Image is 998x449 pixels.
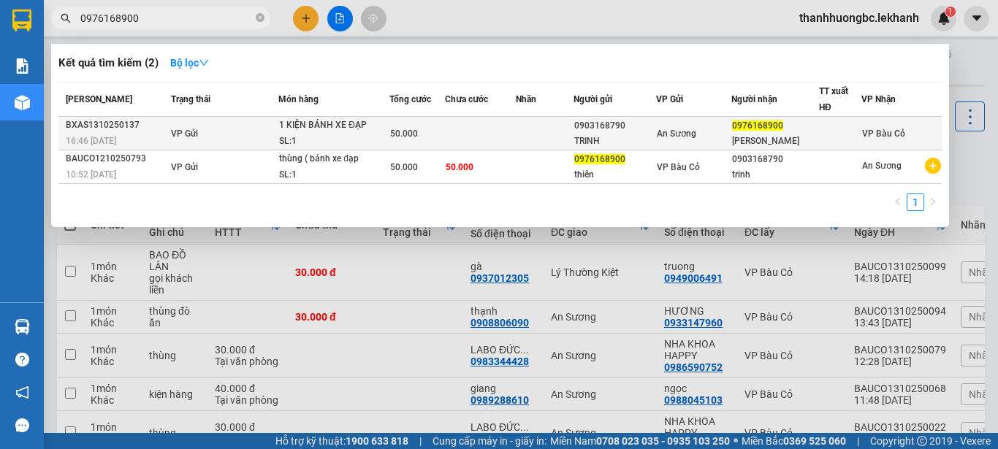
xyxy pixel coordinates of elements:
[732,167,818,183] div: trinh
[924,193,942,211] button: right
[389,94,431,104] span: Tổng cước
[925,158,941,174] span: plus-circle
[732,152,818,167] div: 0903168790
[66,94,132,104] span: [PERSON_NAME]
[929,197,937,206] span: right
[732,134,818,149] div: [PERSON_NAME]
[907,193,924,211] li: 1
[279,151,389,167] div: thùng ( bánh xe đạp
[446,162,473,172] span: 50.000
[574,154,625,164] span: 0976168900
[159,51,221,74] button: Bộ lọcdown
[445,94,488,104] span: Chưa cước
[171,94,210,104] span: Trạng thái
[12,9,31,31] img: logo-vxr
[889,193,907,211] li: Previous Page
[894,197,902,206] span: left
[656,94,683,104] span: VP Gửi
[574,134,655,149] div: TRINH
[907,194,923,210] a: 1
[390,128,418,139] span: 50.000
[80,10,253,26] input: Tìm tên, số ĐT hoặc mã đơn
[731,94,777,104] span: Người nhận
[170,57,209,69] strong: Bộ lọc
[66,151,167,166] div: BAUCO1210250793
[657,162,700,172] span: VP Bàu Cỏ
[732,120,783,131] span: 0976168900
[171,162,198,172] span: VP Gửi
[15,353,29,367] span: question-circle
[862,161,902,171] span: An Sương
[61,13,71,23] span: search
[924,193,942,211] li: Next Page
[390,162,418,172] span: 50.000
[15,319,30,334] img: warehouse-icon
[279,118,389,134] div: 1 KIỆN BÁNH XE ĐẠP
[516,94,536,104] span: Nhãn
[574,94,612,104] span: Người gửi
[862,128,905,139] span: VP Bàu Cỏ
[15,58,30,74] img: solution-icon
[15,418,29,432] span: message
[58,55,159,71] h3: Kết quả tìm kiếm ( 2 )
[861,94,896,104] span: VP Nhận
[15,95,30,110] img: warehouse-icon
[256,13,264,22] span: close-circle
[278,94,319,104] span: Món hàng
[574,118,655,134] div: 0903168790
[66,136,116,146] span: 16:46 [DATE]
[574,167,655,183] div: thiên
[199,58,209,68] span: down
[15,385,29,399] span: notification
[256,12,264,26] span: close-circle
[279,134,389,150] div: SL: 1
[889,193,907,211] button: left
[819,86,848,112] span: TT xuất HĐ
[657,128,696,139] span: An Sương
[66,118,167,133] div: BXAS1310250137
[279,167,389,183] div: SL: 1
[66,169,116,180] span: 10:52 [DATE]
[171,128,198,139] span: VP Gửi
